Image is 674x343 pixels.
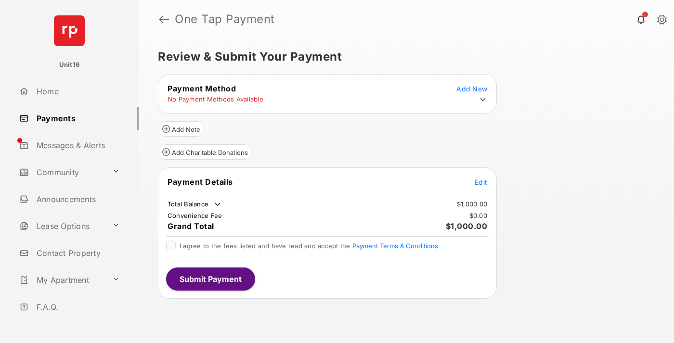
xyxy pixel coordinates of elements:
button: Add Note [158,121,205,137]
td: $1,000.00 [456,200,488,208]
span: Edit [475,178,487,186]
a: Community [15,161,108,184]
strong: One Tap Payment [175,13,275,25]
button: I agree to the fees listed and have read and accept the [352,242,438,250]
a: Messages & Alerts [15,134,139,157]
span: Grand Total [168,221,214,231]
td: Convenience Fee [167,211,223,220]
button: Edit [475,177,487,187]
a: F.A.Q. [15,295,139,318]
a: Contact Property [15,241,139,265]
img: svg+xml;base64,PHN2ZyB4bWxucz0iaHR0cDovL3d3dy53My5vcmcvMjAwMC9zdmciIHdpZHRoPSI2NCIgaGVpZ2h0PSI2NC... [54,15,85,46]
span: $1,000.00 [446,221,488,231]
td: No Payment Methods Available [167,95,264,103]
span: Payment Details [168,177,233,187]
a: Lease Options [15,215,108,238]
a: Announcements [15,188,139,211]
span: Add New [456,85,487,93]
h5: Review & Submit Your Payment [158,51,647,63]
button: Submit Payment [166,267,255,291]
a: My Apartment [15,268,108,292]
button: Add Charitable Donations [158,144,252,160]
span: Payment Method [168,84,236,93]
a: Payments [15,107,139,130]
span: I agree to the fees listed and have read and accept the [180,242,438,250]
td: $0.00 [469,211,488,220]
td: Total Balance [167,200,222,209]
a: Home [15,80,139,103]
button: Add New [456,84,487,93]
p: Unit16 [59,60,80,70]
